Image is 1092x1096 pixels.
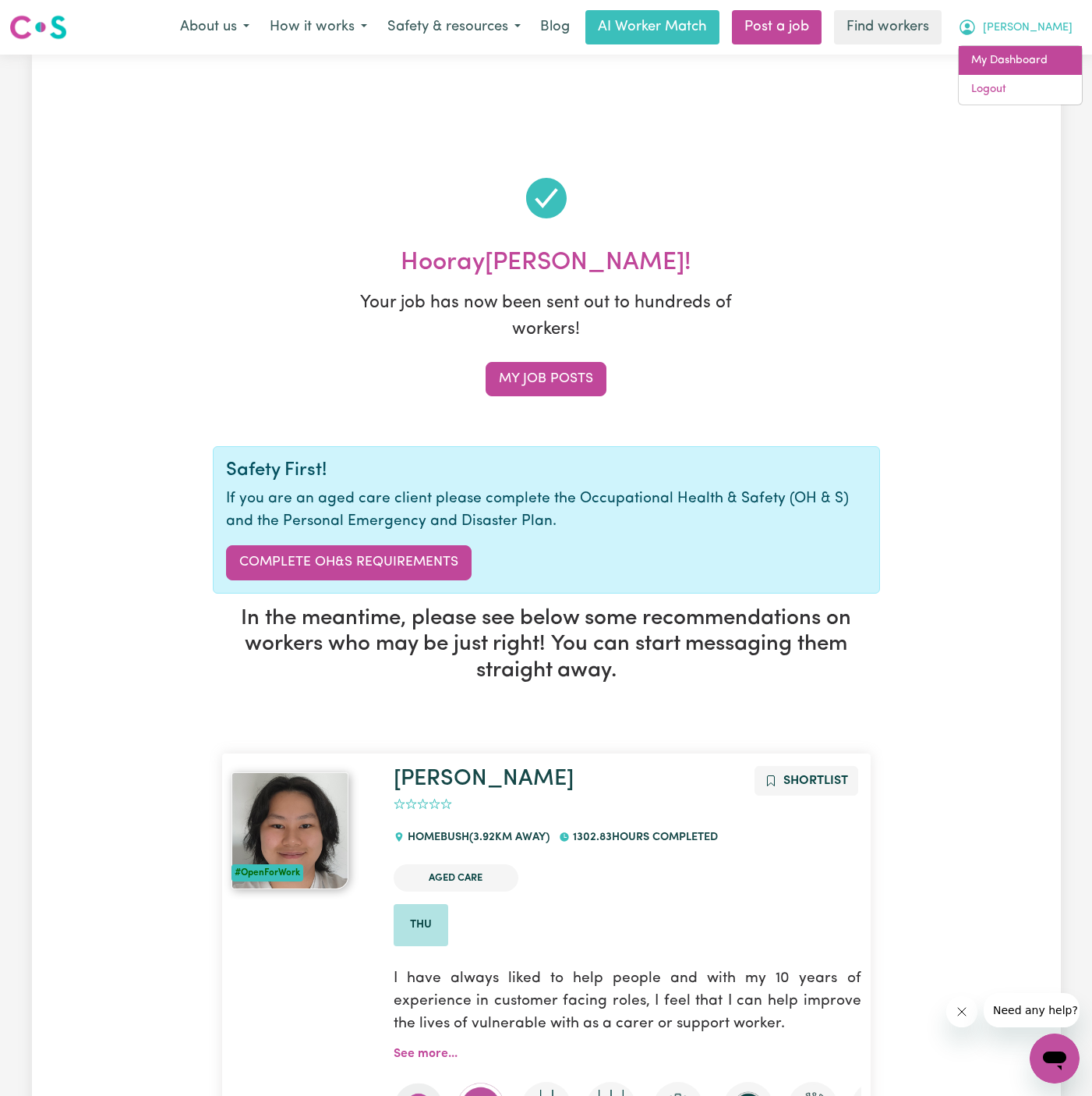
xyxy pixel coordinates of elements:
p: I have always liked to help people and with my 10 years of experience in customer facing roles, I... [394,959,861,1045]
h3: In the meantime, please see below some recommendations on workers who may be just right! You can ... [213,606,880,685]
button: Add to shortlist [755,766,858,796]
a: AI Worker Match [585,10,719,44]
button: Safety & resources [377,11,531,44]
span: Shortlist [783,775,848,787]
a: My Dashboard [959,46,1082,76]
span: ( 3.92 km away) [469,832,550,843]
a: Complete OH&S Requirements [226,545,472,580]
span: [PERSON_NAME] [983,20,1073,37]
p: Your job has now been sent out to hundreds of workers! [352,290,741,342]
div: 1302.83 hours completed [559,817,727,859]
a: My job posts [486,362,606,396]
a: See more... [394,1048,458,1060]
div: My Account [958,45,1083,105]
p: If you are an aged care client please complete the Occupational Health & Safety (OH & S) and the ... [226,488,867,534]
li: Aged Care [394,864,518,892]
iframe: Button to launch messaging window [1030,1034,1080,1084]
h2: Hooray [PERSON_NAME] ! [213,248,880,278]
li: Available on Thu [394,904,448,946]
a: Find workers [834,10,942,44]
a: Careseekers logo [9,9,67,45]
button: How it works [260,11,377,44]
iframe: Close message [946,996,977,1027]
a: Post a job [732,10,822,44]
iframe: Message from company [984,993,1080,1027]
h4: Safety First! [226,459,867,482]
button: My Account [948,11,1083,44]
img: Careseekers logo [9,13,67,41]
div: #OpenForWork [231,864,303,881]
a: Francine#OpenForWork [231,772,375,889]
a: Logout [959,75,1082,105]
a: Blog [531,10,579,44]
div: add rating by typing an integer from 0 to 5 or pressing arrow keys [394,796,452,814]
img: View Francine's profile [231,772,348,889]
a: [PERSON_NAME] [394,768,574,790]
button: About us [170,11,260,44]
div: HOMEBUSH [394,817,559,859]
